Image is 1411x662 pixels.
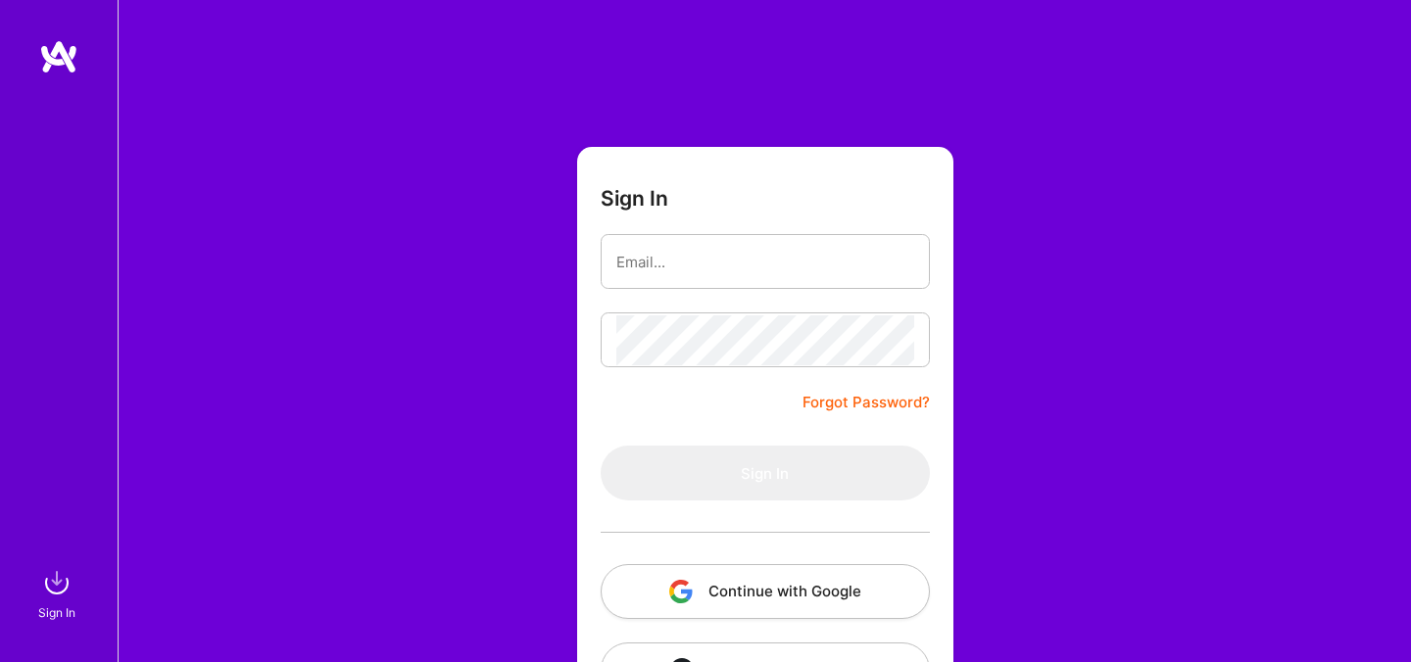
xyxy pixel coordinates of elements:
a: Forgot Password? [803,391,930,414]
a: sign inSign In [41,563,76,623]
input: Email... [616,237,914,287]
img: icon [669,580,693,603]
img: logo [39,39,78,74]
h3: Sign In [601,186,668,211]
div: Sign In [38,602,75,623]
button: Continue with Google [601,564,930,619]
button: Sign In [601,446,930,500]
img: sign in [37,563,76,602]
